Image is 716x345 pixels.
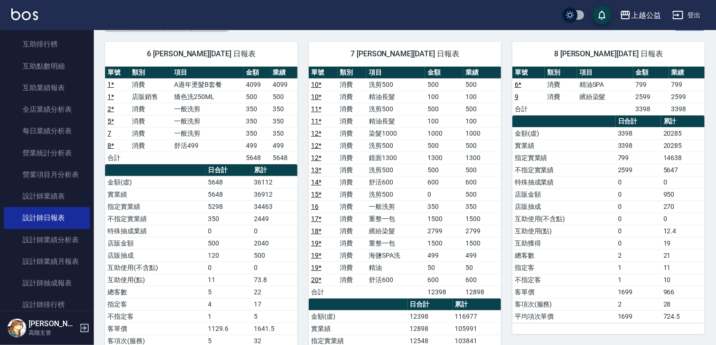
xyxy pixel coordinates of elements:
th: 項目 [366,67,425,79]
td: 0 [616,225,661,237]
td: 金額(虛) [309,310,408,322]
td: 5 [251,310,297,322]
td: 精油長髮 [366,91,425,103]
td: 消費 [338,152,367,164]
td: 洗剪500 [366,188,425,200]
th: 日合計 [616,115,661,128]
td: 100 [463,115,501,127]
td: 799 [616,152,661,164]
th: 業績 [463,67,501,79]
th: 類別 [545,67,577,79]
td: 總客數 [512,249,616,261]
td: 不指定實業績 [105,213,206,225]
th: 單號 [309,67,338,79]
td: 28 [661,298,705,310]
td: 500 [463,78,501,91]
th: 累計 [251,164,297,176]
td: 0 [616,237,661,249]
td: 0 [206,261,251,274]
td: 4 [206,298,251,310]
td: 499 [463,249,501,261]
td: 21 [661,249,705,261]
td: 1000 [463,127,501,139]
th: 累計 [661,115,705,128]
td: 5 [206,286,251,298]
img: Logo [11,8,38,20]
td: 繽紛染髮 [366,225,425,237]
td: 12.4 [661,225,705,237]
a: 每日業績分析表 [4,120,90,142]
table: a dense table [309,67,501,299]
td: 消費 [338,188,367,200]
table: a dense table [512,67,705,115]
td: 350 [271,127,297,139]
td: 500 [463,103,501,115]
td: 4099 [244,78,270,91]
td: 36112 [251,176,297,188]
td: 1 [616,274,661,286]
td: 一般洗剪 [172,115,244,127]
td: 客項次(服務) [512,298,616,310]
td: 3398 [616,127,661,139]
td: 500 [206,237,251,249]
td: 客單價 [105,322,206,335]
a: 全店業績分析表 [4,99,90,120]
td: 消費 [338,200,367,213]
td: 499 [244,139,270,152]
td: 500 [425,103,463,115]
td: 12898 [408,322,453,335]
td: 2799 [463,225,501,237]
td: 洗剪500 [366,78,425,91]
td: 合計 [512,103,545,115]
td: 5648 [244,152,270,164]
td: 不指定客 [105,310,206,322]
td: 洗剪500 [366,103,425,115]
a: 營業項目月分析表 [4,164,90,185]
td: 12398 [425,286,463,298]
td: 總客數 [105,286,206,298]
td: 消費 [129,127,172,139]
td: 1699 [616,286,661,298]
a: 設計師排行榜 [4,294,90,315]
td: 矯色洗250ML [172,91,244,103]
td: 1300 [425,152,463,164]
td: 重整一包 [366,213,425,225]
td: 500 [244,91,270,103]
td: 舒活600 [366,274,425,286]
td: 0 [616,213,661,225]
td: 指定實業績 [512,152,616,164]
td: A過年燙髮B套餐 [172,78,244,91]
td: 特殊抽成業績 [512,176,616,188]
td: 100 [425,91,463,103]
td: 1500 [425,213,463,225]
td: 350 [244,115,270,127]
td: 消費 [338,249,367,261]
td: 消費 [129,78,172,91]
td: 舒活600 [366,176,425,188]
td: 店販抽成 [105,249,206,261]
td: 73.8 [251,274,297,286]
td: 1500 [463,213,501,225]
td: 499 [425,249,463,261]
td: 116977 [453,310,501,322]
td: 合計 [105,152,129,164]
td: 消費 [338,274,367,286]
td: 3398 [616,139,661,152]
td: 一般洗剪 [172,103,244,115]
table: a dense table [512,115,705,323]
td: 600 [425,176,463,188]
td: 互助使用(點) [105,274,206,286]
td: 消費 [338,91,367,103]
td: 1500 [463,237,501,249]
td: 350 [244,127,270,139]
td: 0 [616,176,661,188]
th: 項目 [577,67,633,79]
td: 0 [616,188,661,200]
td: 724.5 [661,310,705,322]
td: 鏡面1300 [366,152,425,164]
td: 0 [425,188,463,200]
a: 設計師抽成報表 [4,272,90,294]
span: 6 [PERSON_NAME][DATE] 日報表 [116,49,286,59]
td: 消費 [338,78,367,91]
a: 7 [107,130,111,137]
